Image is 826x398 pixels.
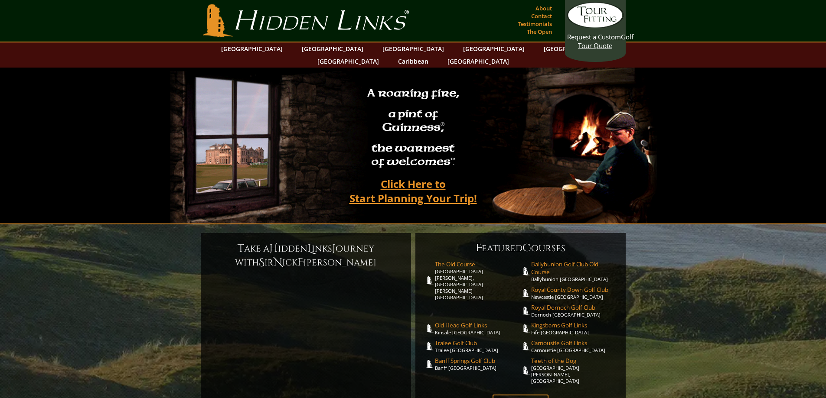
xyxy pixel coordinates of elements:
a: Banff Springs Golf ClubBanff [GEOGRAPHIC_DATA] [435,357,521,371]
span: J [332,242,336,256]
a: The Open [525,26,554,38]
span: Request a Custom [567,32,621,41]
a: Testimonials [516,18,554,30]
a: Request a CustomGolf Tour Quote [567,2,624,50]
a: Caribbean [394,55,433,68]
a: [GEOGRAPHIC_DATA] [313,55,383,68]
span: F [476,241,482,255]
a: About [533,2,554,14]
span: Teeth of the Dog [531,357,617,365]
a: Tralee Golf ClubTralee [GEOGRAPHIC_DATA] [435,339,521,353]
span: H [269,242,278,256]
h2: A roaring fire, a pint of Guinness , the warmest of welcomes™. [362,83,465,174]
h6: eatured ourses [424,241,617,255]
a: Teeth of the Dog[GEOGRAPHIC_DATA][PERSON_NAME], [GEOGRAPHIC_DATA] [531,357,617,384]
a: Kingsbarns Golf LinksFife [GEOGRAPHIC_DATA] [531,321,617,336]
span: The Old Course [435,260,521,268]
span: F [297,256,304,269]
span: N [274,256,282,269]
a: Royal County Down Golf ClubNewcastle [GEOGRAPHIC_DATA] [531,286,617,300]
span: Royal Dornoch Golf Club [531,304,617,311]
span: Kingsbarns Golf Links [531,321,617,329]
a: [GEOGRAPHIC_DATA] [443,55,513,68]
span: Banff Springs Golf Club [435,357,521,365]
span: Tralee Golf Club [435,339,521,347]
span: C [522,241,531,255]
span: Carnoustie Golf Links [531,339,617,347]
a: Carnoustie Golf LinksCarnoustie [GEOGRAPHIC_DATA] [531,339,617,353]
a: [GEOGRAPHIC_DATA] [217,42,287,55]
span: Old Head Golf Links [435,321,521,329]
a: The Old Course[GEOGRAPHIC_DATA][PERSON_NAME], [GEOGRAPHIC_DATA][PERSON_NAME] [GEOGRAPHIC_DATA] [435,260,521,301]
a: Click Here toStart Planning Your Trip! [341,174,486,208]
a: [GEOGRAPHIC_DATA] [297,42,368,55]
span: Ballybunion Golf Club Old Course [531,260,617,276]
a: Old Head Golf LinksKinsale [GEOGRAPHIC_DATA] [435,321,521,336]
a: [GEOGRAPHIC_DATA] [378,42,448,55]
span: T [238,242,244,256]
a: Ballybunion Golf Club Old CourseBallybunion [GEOGRAPHIC_DATA] [531,260,617,282]
a: Contact [529,10,554,22]
span: Royal County Down Golf Club [531,286,617,294]
a: [GEOGRAPHIC_DATA] [459,42,529,55]
a: [GEOGRAPHIC_DATA] [539,42,610,55]
span: S [259,256,264,269]
a: Royal Dornoch Golf ClubDornoch [GEOGRAPHIC_DATA] [531,304,617,318]
span: L [307,242,312,256]
h6: ake a idden inks ourney with ir ick [PERSON_NAME] [209,242,402,269]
